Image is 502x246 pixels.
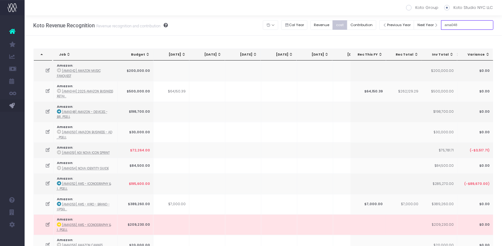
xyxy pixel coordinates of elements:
td: $209,230.00 [117,214,153,235]
td: $195,600.00 [117,174,153,194]
span: (-$89,670.00) [464,182,490,186]
abbr: [AMA052] AWS - Iconography & Illustration - Brand - Upsell [57,182,111,191]
strong: Amazon [57,125,73,129]
strong: Amazon [57,176,73,181]
td: $0.00 [457,102,493,122]
td: $389,260.00 [421,194,457,215]
div: [DATE] [231,52,257,57]
div: [DATE] [266,52,293,57]
td: : [54,158,117,173]
td: $0.00 [457,81,493,102]
td: $7,000.00 [386,194,422,215]
button: cost [333,20,347,30]
td: $200,000.00 [421,61,457,81]
td: $198,700.00 [117,102,153,122]
div: Small button group [310,19,379,31]
abbr: [AMA042] Amazon Music FanQuest [57,69,101,78]
button: Contribution [347,20,376,30]
small: Revenue recognition and contribution [95,22,160,29]
td: : [54,122,117,143]
td: $0.00 [457,122,493,143]
td: $0.00 [457,214,493,235]
th: Sep 25: activate to sort column ascending [332,49,368,61]
td: $30,000.00 [117,122,153,143]
td: $84,500.00 [117,158,153,173]
th: Rec Total: activate to sort column ascending [386,49,422,61]
abbr: [AMA044] 2025 Amazon Business Retainer [57,89,113,98]
td: $72,264.00 [117,143,153,158]
td: $198,700.00 [421,102,457,122]
abbr: [AMA054] Nova Identity Guide [62,166,109,170]
th: Jun 25: activate to sort column ascending [225,49,261,61]
label: Koto Studio NYC LLC [444,5,493,11]
div: Rec Total [392,52,418,57]
div: [DATE] [159,52,186,57]
div: [DATE] [195,52,222,57]
abbr: [AMA050] Amazon Business - Ad Hoc Support - Brand - Upsell [57,130,112,139]
td: $500,000.00 [117,81,153,102]
th: Budget: activate to sort column ascending [118,49,153,61]
div: Job [59,52,115,57]
td: : [54,143,117,158]
abbr: [AMA048] Amazon - Devices - Brand - Upsell [57,110,108,119]
td: $30,000.00 [421,122,457,143]
td: : [54,214,117,235]
td: $64,150.39 [153,81,189,102]
th: Inv Total: activate to sort column ascending [421,49,457,61]
td: : [54,102,117,122]
td: $209,230.00 [421,214,457,235]
abbr: [AMA051] AGI Nova Icon Sprint [62,151,110,155]
strong: Amazon [57,161,73,165]
td: $64,150.39 [350,81,386,102]
td: $0.00 [457,158,493,173]
strong: Amazon [57,84,73,88]
th: Job: activate to sort column ascending [53,49,119,61]
th: Jul 25: activate to sort column ascending [261,49,296,61]
strong: Amazon [57,104,73,109]
button: Cal Year [281,20,308,30]
td: $285,270.00 [421,174,457,194]
td: $75,781.71 [421,143,457,158]
th: Rec This FY: activate to sort column ascending [350,49,386,61]
span: (-$3,517.71) [470,148,490,153]
strong: Amazon [57,238,73,242]
td: $389,260.00 [117,194,153,215]
td: : [54,81,117,102]
strong: Amazon [57,63,73,68]
label: Koto Group [406,5,438,11]
td: $200,000.00 [117,61,153,81]
td: $7,000.00 [153,194,189,215]
td: : [54,61,117,81]
h3: Koto Revenue Recognition [33,22,168,29]
td: : [54,194,117,215]
div: [DATE] [302,52,329,57]
div: Inv Total [427,52,454,57]
td: : [54,174,117,194]
abbr: [AMA055] AWS - Iconography & Illustration Phase 2 - Brand - Upsell [57,223,111,232]
button: Previous Year [379,20,414,30]
div: Small button group [281,19,311,31]
img: images/default_profile_image.png [8,234,17,243]
abbr: [AMA053] AWS - Kiro - Brand - Upsell [57,202,110,211]
div: Budget [123,52,150,57]
td: $500,000.00 [421,81,457,102]
td: $84,500.00 [421,158,457,173]
strong: Amazon [57,145,73,150]
td: $262,129.29 [386,81,422,102]
th: Apr 25: activate to sort column ascending [153,49,189,61]
button: Revenue [310,20,333,30]
button: Next Year [414,20,441,30]
th: : activate to sort column descending [34,49,53,61]
td: $7,000.00 [350,194,386,215]
div: [DATE] [338,52,365,57]
div: Rec This FY [356,52,383,57]
div: Variance [463,52,490,57]
th: Variance: activate to sort column ascending [457,49,493,61]
th: May 25: activate to sort column ascending [189,49,225,61]
td: $0.00 [457,194,493,215]
td: $0.00 [457,61,493,81]
th: Aug 25: activate to sort column ascending [297,49,332,61]
input: Search... [441,20,493,30]
strong: Amazon [57,217,73,222]
strong: Amazon [57,197,73,201]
